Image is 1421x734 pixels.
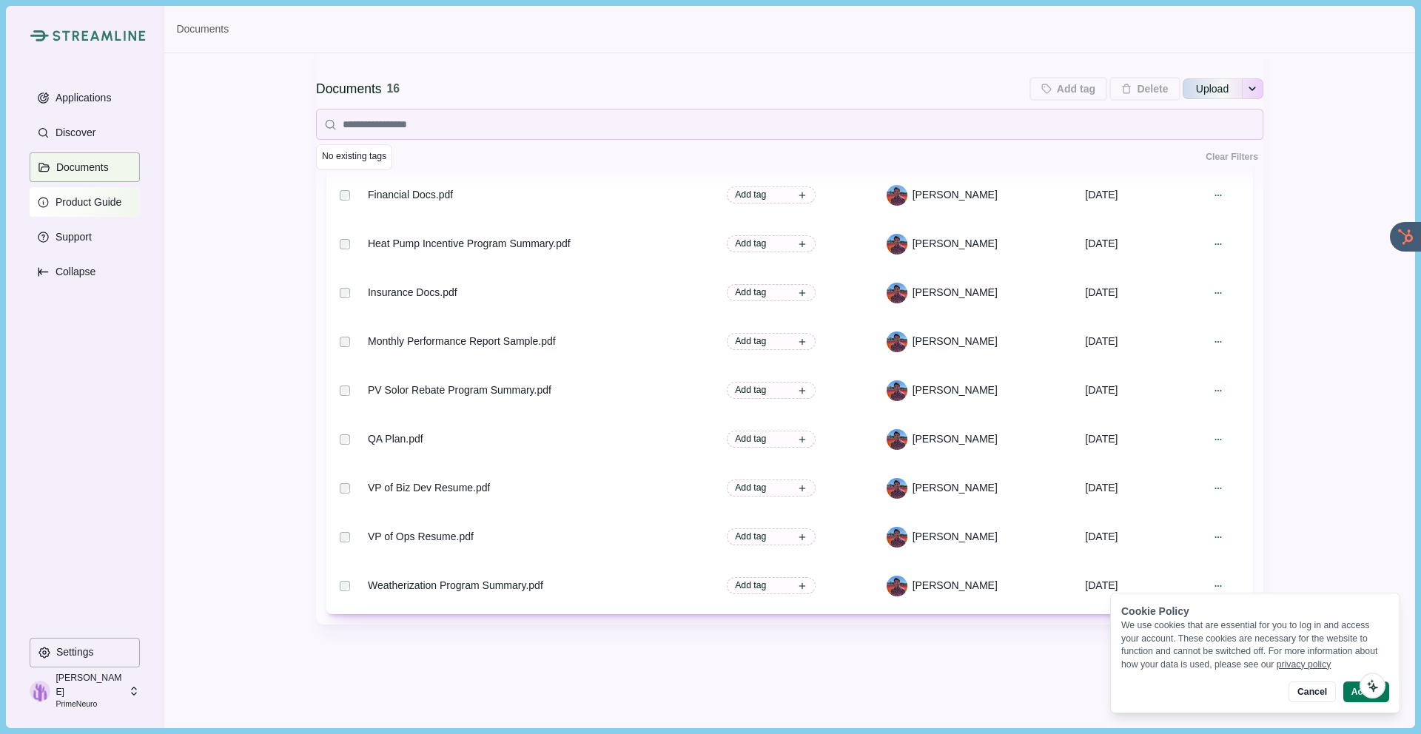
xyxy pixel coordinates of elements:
div: Heat Pump Incentive Program Summary.pdf [368,236,571,252]
div: VP of Biz Dev Resume.pdf [368,480,490,496]
div: PV Solor Rebate Program Summary.pdf [368,383,551,398]
span: Add tag [735,383,766,397]
img: Nick Pearson [887,283,907,303]
span: [PERSON_NAME] [913,480,998,496]
span: No existing tags [322,150,386,164]
span: [PERSON_NAME] [913,236,998,252]
a: privacy policy [1277,659,1331,670]
button: See more options [1243,77,1263,101]
button: Support [30,222,140,252]
button: Accept [1343,681,1389,702]
div: [DATE] [1085,280,1205,306]
span: Add tag [735,530,766,543]
div: Monthly Performance Report Sample.pdf [368,334,556,349]
p: Product Guide [50,196,122,209]
div: We use cookies that are essential for you to log in and access your account. These cookies are ne... [1121,619,1389,671]
img: Nick Pearson [887,527,907,548]
div: [DATE] [1085,231,1205,257]
div: Documents [316,80,382,98]
button: Discover [30,118,140,147]
a: Settings [30,638,140,673]
span: Add tag [735,334,766,348]
span: Add tag [735,579,766,592]
button: Add tag [1029,77,1107,101]
button: Add tag [727,479,816,496]
img: profile picture [30,681,50,701]
span: [PERSON_NAME] [913,431,998,447]
span: Add tag [735,432,766,445]
button: Add tag [727,577,816,594]
button: Cancel [1289,681,1335,702]
div: [DATE] [1085,573,1205,599]
img: Nick Pearson [887,380,907,401]
button: No existing tags [316,144,392,170]
p: Applications [50,92,112,104]
button: Add tag [727,382,816,399]
div: Financial Docs.pdf [368,187,453,203]
span: Add tag [735,286,766,299]
div: 16 [387,80,400,98]
img: Nick Pearson [887,576,907,596]
span: [PERSON_NAME] [913,383,998,398]
button: Applications [30,83,140,112]
img: Streamline Climate Logo [53,30,146,41]
p: Documents [51,161,109,174]
span: [PERSON_NAME] [913,285,998,300]
button: Delete [1109,77,1180,101]
a: Streamline Climate LogoStreamline Climate Logo [30,30,140,41]
div: VP of Ops Resume.pdf [368,529,474,545]
button: Settings [30,638,140,667]
button: Expand [30,257,140,286]
img: Nick Pearson [887,478,907,499]
img: Nick Pearson [887,429,907,450]
button: Add tag [727,235,816,252]
span: [PERSON_NAME] [913,578,998,593]
span: Cookie Policy [1121,605,1189,617]
span: [PERSON_NAME] [913,187,998,203]
span: [PERSON_NAME] [913,334,998,349]
button: Add tag [727,333,816,350]
p: PrimeNeuro [56,698,124,710]
div: [DATE] [1085,329,1205,354]
a: Documents [176,21,229,37]
p: Support [50,231,92,243]
button: Add tag [727,186,816,203]
p: Settings [51,646,94,659]
button: Add tag [727,284,816,301]
button: Documents [30,152,140,182]
div: [DATE] [1085,377,1205,403]
img: Nick Pearson [887,234,907,255]
img: Nick Pearson [887,185,907,206]
div: [DATE] [1085,182,1205,208]
p: Collapse [50,266,95,278]
button: Add tag [727,431,816,448]
span: Add tag [735,237,766,250]
p: [PERSON_NAME] [56,671,124,698]
div: [DATE] [1085,426,1205,452]
div: QA Plan.pdf [368,431,423,447]
button: Upload [1183,77,1242,101]
div: [DATE] [1085,475,1205,501]
button: Product Guide [30,187,140,217]
img: Streamline Climate Logo [30,30,48,41]
span: Add tag [735,481,766,494]
p: Discover [50,127,95,139]
div: [DATE] [1085,524,1205,550]
div: Weatherization Program Summary.pdf [368,578,543,593]
div: Insurance Docs.pdf [368,285,457,300]
button: Add tag [727,528,816,545]
button: Clear Filters [1200,144,1263,170]
span: [PERSON_NAME] [913,529,998,545]
img: Nick Pearson [887,331,907,352]
span: Add tag [735,188,766,201]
